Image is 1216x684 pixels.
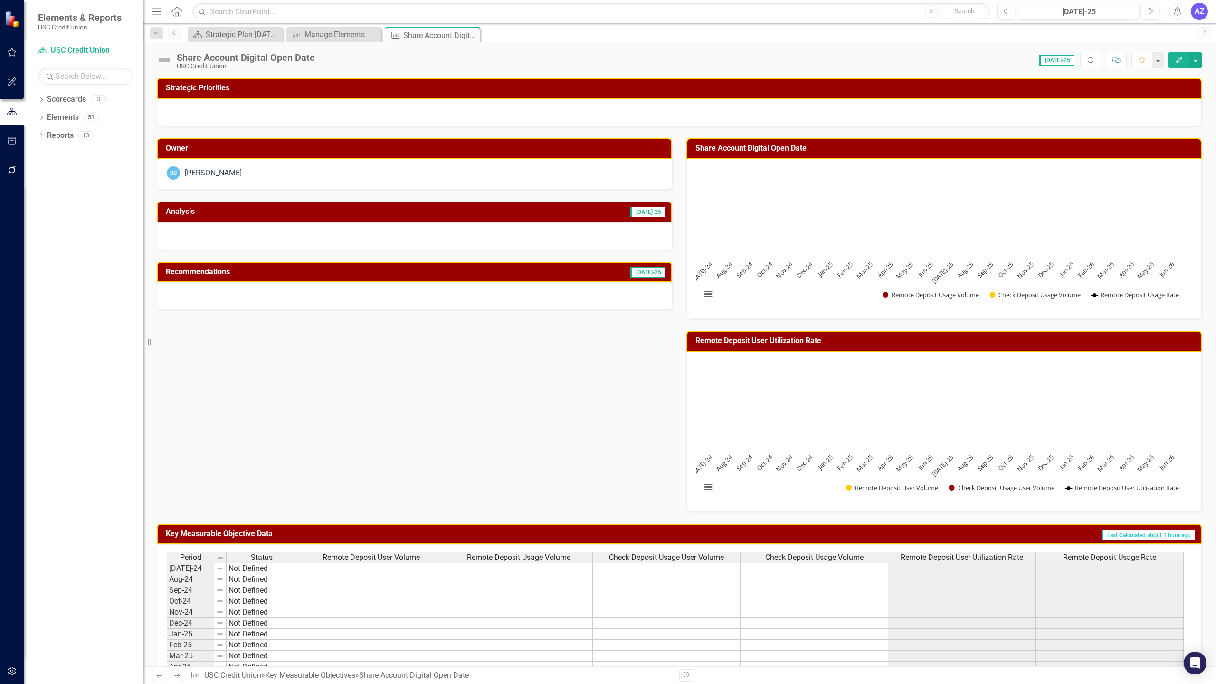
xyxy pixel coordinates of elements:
[996,260,1015,279] text: Oct-25
[930,260,955,285] text: [DATE]-25
[167,629,214,640] td: Jan-25
[192,3,990,20] input: Search ClearPoint...
[227,662,297,673] td: Not Defined
[1063,553,1156,562] span: Remote Deposit Usage Rate
[916,260,935,279] text: Jun-25
[359,671,469,680] div: Share Account Digital Open Date
[38,12,122,23] span: Elements & Reports
[204,671,261,680] a: USC Credit Union
[696,359,1192,502] div: Chart. Highcharts interactive chart.
[304,29,379,40] div: Manage Elements
[755,260,774,279] text: Oct-24
[949,483,1055,492] button: Show Check Deposit Usage User Volume
[167,574,214,585] td: Aug-24
[227,596,297,607] td: Not Defined
[696,166,1192,309] div: Chart. Highcharts interactive chart.
[894,260,915,280] text: May-25
[216,576,224,583] img: 8DAGhfEEPCf229AAAAAElFTkSuQmCC
[167,618,214,629] td: Dec-24
[695,144,1196,153] h3: Share Account Digital Open Date
[1095,453,1115,473] text: Mar-26
[190,29,280,40] a: Strategic Plan [DATE] - [DATE]
[216,619,224,627] img: 8DAGhfEEPCf229AAAAAElFTkSuQmCC
[894,453,915,473] text: May-25
[1091,290,1179,299] button: Show Remote Deposit Usage Rate
[166,530,712,538] h3: Key Measurable Objective Data
[1015,453,1035,473] text: Nov-25
[955,453,975,473] text: Aug-25
[955,260,975,280] text: Aug-25
[702,288,715,301] button: View chart menu, Chart
[38,45,133,56] a: USC Credit Union
[467,553,570,562] span: Remote Deposit Usage Volume
[166,144,666,153] h3: Owner
[403,29,478,41] div: Share Account Digital Open Date
[695,337,1196,345] h3: Remote Deposit User Utilization Rate
[916,453,935,472] text: Jun-25
[696,166,1188,309] svg: Interactive chart
[1184,652,1206,674] div: Open Intercom Messenger
[216,565,224,572] img: 8DAGhfEEPCf229AAAAAElFTkSuQmCC
[166,207,389,216] h3: Analysis
[846,483,939,492] button: Show Remote Deposit User Volume
[976,453,995,472] text: Sep-25
[1018,3,1140,20] button: [DATE]-25
[855,453,874,473] text: Mar-25
[5,11,21,28] img: ClearPoint Strategy
[227,640,297,651] td: Not Defined
[47,112,79,123] a: Elements
[251,553,273,562] span: Status
[38,68,133,85] input: Search Below...
[38,23,122,31] small: USC Credit Union
[84,114,99,122] div: 53
[714,260,734,280] text: Aug-24
[216,641,224,649] img: 8DAGhfEEPCf229AAAAAElFTkSuQmCC
[323,553,420,562] span: Remote Deposit User Volume
[216,652,224,660] img: 8DAGhfEEPCf229AAAAAElFTkSuQmCC
[216,608,224,616] img: 8DAGhfEEPCf229AAAAAElFTkSuQmCC
[78,131,94,139] div: 13
[734,453,754,472] text: Sep-24
[1036,260,1055,279] text: Dec-25
[227,651,297,662] td: Not Defined
[996,453,1015,472] text: Oct-25
[1117,453,1136,472] text: Apr-26
[206,29,280,40] div: Strategic Plan [DATE] - [DATE]
[755,453,774,472] text: Oct-24
[177,63,315,70] div: USC Credit Union
[91,96,106,104] div: 3
[1036,453,1055,472] text: Dec-25
[702,481,715,494] button: View chart menu, Chart
[696,359,1188,502] svg: Interactive chart
[1157,260,1176,279] text: Jun-26
[689,260,714,286] text: [DATE]-24
[167,651,214,662] td: Mar-25
[166,84,1196,92] h3: Strategic Priorities
[630,267,665,278] span: [DATE]-25
[227,607,297,618] td: Not Defined
[1065,483,1179,492] button: Show Remote Deposit User Utilization Rate
[180,553,201,562] span: Period
[714,453,734,472] text: Aug-24
[167,640,214,651] td: Feb-25
[976,260,995,279] text: Sep-25
[774,453,795,473] text: Nov-24
[1095,260,1115,280] text: Mar-26
[265,671,355,680] a: Key Measurable Objectives
[835,453,855,472] text: Feb-25
[216,630,224,638] img: 8DAGhfEEPCf229AAAAAElFTkSuQmCC
[940,5,988,18] button: Search
[47,94,86,105] a: Scorecards
[1056,453,1075,472] text: Jan-26
[689,453,714,478] text: [DATE]-24
[1157,453,1176,472] text: Jun-26
[734,260,754,280] text: Sep-24
[1015,260,1035,280] text: Nov-25
[1102,530,1195,540] span: Last Calculated about 1 hour ago
[167,607,214,618] td: Nov-24
[883,290,979,299] button: Show Remote Deposit Usage Volume
[765,553,864,562] span: Check Deposit Usage Volume
[816,260,835,279] text: Jan-25
[227,585,297,596] td: Not Defined
[167,166,180,180] div: DC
